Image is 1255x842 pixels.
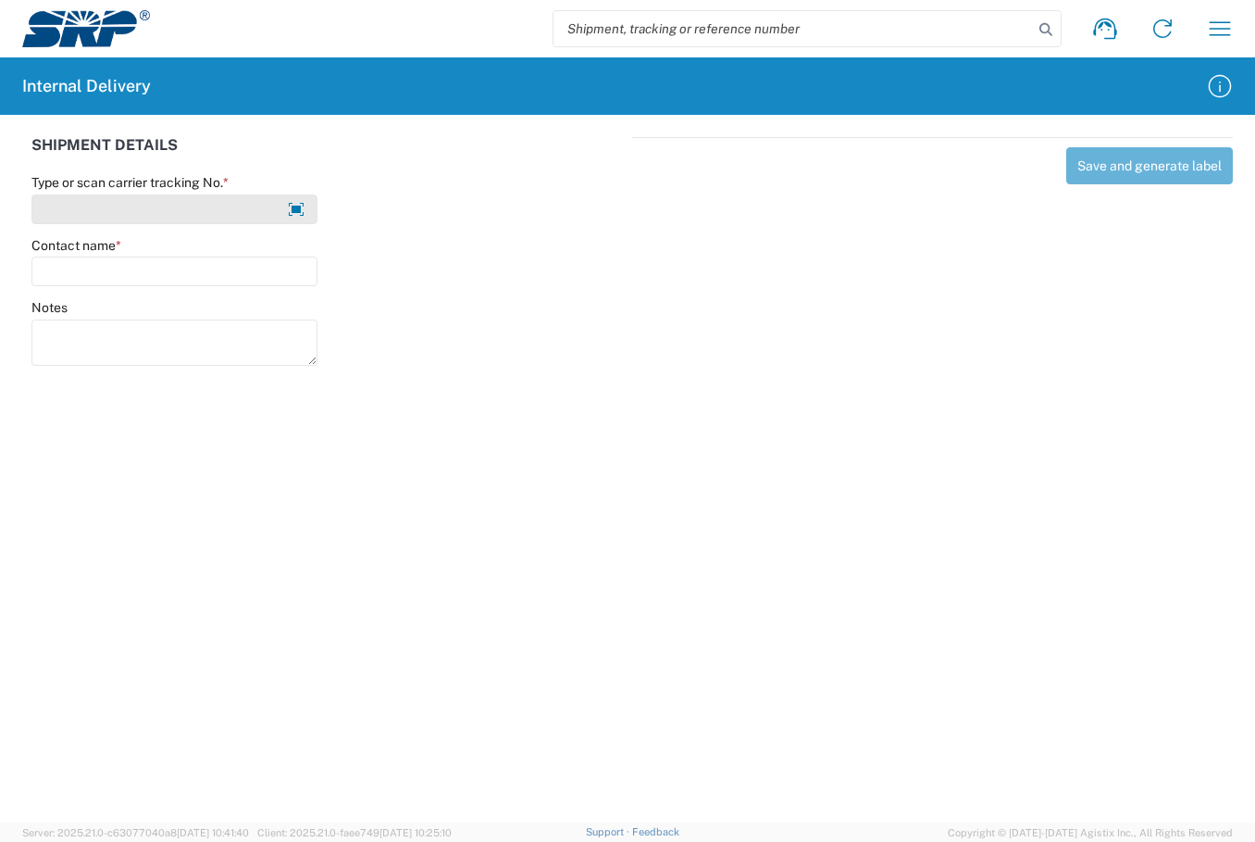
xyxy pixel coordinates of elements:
div: SHIPMENT DETAILS [31,137,623,174]
a: Feedback [632,826,679,837]
span: [DATE] 10:25:10 [379,827,452,838]
input: Shipment, tracking or reference number [553,11,1033,46]
a: Support [586,826,632,837]
h2: Internal Delivery [22,75,151,97]
span: Copyright © [DATE]-[DATE] Agistix Inc., All Rights Reserved [948,824,1233,841]
img: srp [22,10,150,47]
span: Server: 2025.21.0-c63077040a8 [22,827,249,838]
label: Type or scan carrier tracking No. [31,174,229,191]
span: [DATE] 10:41:40 [177,827,249,838]
label: Notes [31,299,68,316]
label: Contact name [31,237,121,254]
span: Client: 2025.21.0-faee749 [257,827,452,838]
